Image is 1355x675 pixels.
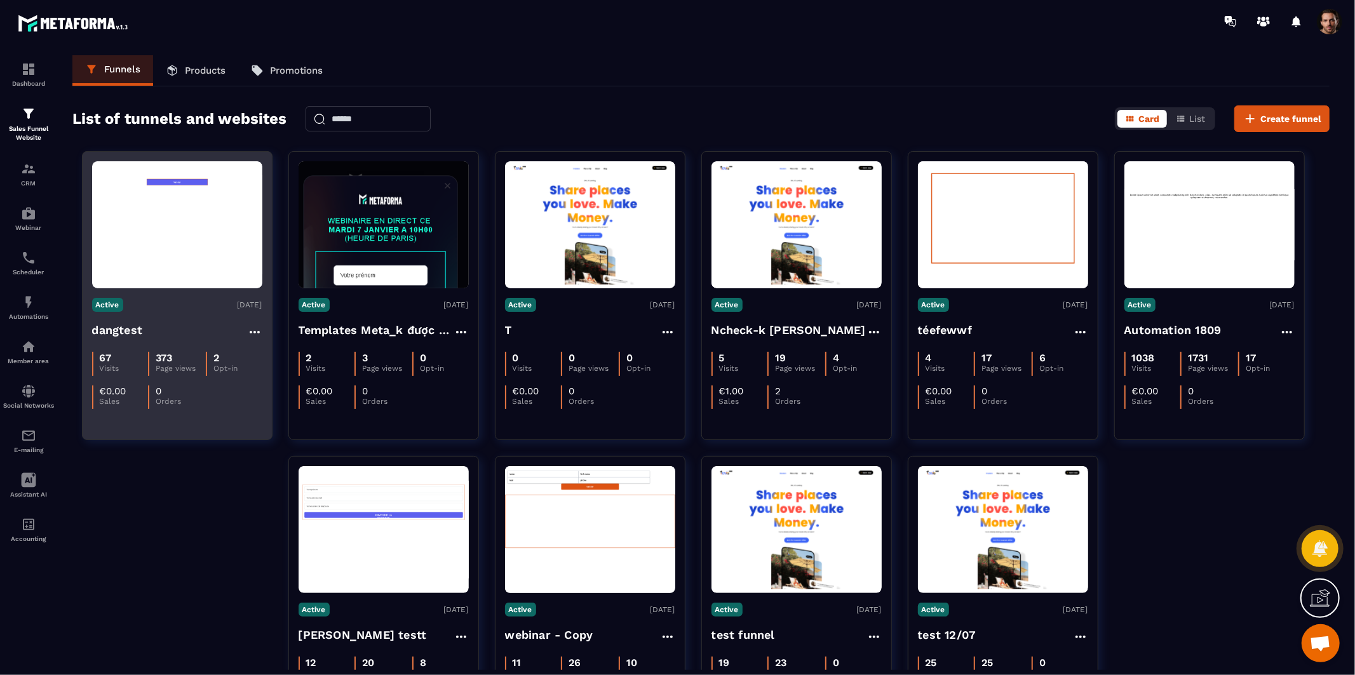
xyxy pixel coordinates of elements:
[362,364,412,373] p: Page views
[306,352,312,364] p: 2
[100,352,112,364] p: 67
[153,55,238,86] a: Products
[833,657,839,669] p: 0
[1188,364,1238,373] p: Page views
[926,352,932,364] p: 4
[1039,364,1088,373] p: Opt-in
[981,397,1030,406] p: Orders
[213,352,219,364] p: 2
[513,364,561,373] p: Visits
[711,626,775,644] h4: test funnel
[775,397,823,406] p: Orders
[21,428,36,443] img: email
[3,285,54,330] a: automationsautomationsAutomations
[719,657,730,669] p: 19
[719,397,767,406] p: Sales
[299,321,454,339] h4: Templates Meta_k được xóa
[719,385,744,397] p: €1.00
[1138,114,1159,124] span: Card
[299,161,469,288] img: image
[92,321,143,339] h4: dangtest
[1260,112,1321,125] span: Create funnel
[306,397,354,406] p: Sales
[156,385,161,397] p: 0
[569,352,575,364] p: 0
[626,657,637,669] p: 10
[857,605,882,614] p: [DATE]
[238,55,335,86] a: Promotions
[3,330,54,374] a: automationsautomationsMember area
[3,313,54,320] p: Automations
[505,165,675,285] img: image
[513,352,519,364] p: 0
[926,364,974,373] p: Visits
[775,364,825,373] p: Page views
[505,321,512,339] h4: T
[238,300,262,309] p: [DATE]
[981,364,1032,373] p: Page views
[3,402,54,409] p: Social Networks
[3,418,54,463] a: emailemailE-mailing
[156,352,172,364] p: 373
[1270,300,1295,309] p: [DATE]
[21,62,36,77] img: formation
[3,80,54,87] p: Dashboard
[185,65,226,76] p: Products
[1188,385,1194,397] p: 0
[420,364,468,373] p: Opt-in
[3,535,54,542] p: Accounting
[918,470,1088,590] img: image
[926,657,937,669] p: 25
[3,507,54,552] a: accountantaccountantAccounting
[1189,114,1205,124] span: List
[306,364,354,373] p: Visits
[72,106,287,131] h2: List of tunnels and websites
[513,657,522,669] p: 11
[3,358,54,364] p: Member area
[981,352,992,364] p: 17
[569,657,581,669] p: 26
[711,298,743,312] p: Active
[1168,110,1213,128] button: List
[444,300,469,309] p: [DATE]
[1063,300,1088,309] p: [DATE]
[306,385,333,397] p: €0.00
[21,106,36,121] img: formation
[711,470,882,590] img: image
[569,397,617,406] p: Orders
[100,364,148,373] p: Visits
[21,206,36,221] img: automations
[833,364,881,373] p: Opt-in
[505,603,536,617] p: Active
[3,269,54,276] p: Scheduler
[1234,105,1330,132] button: Create funnel
[21,384,36,399] img: social-network
[1188,397,1236,406] p: Orders
[72,55,153,86] a: Funnels
[513,385,539,397] p: €0.00
[213,364,262,373] p: Opt-in
[1132,397,1180,406] p: Sales
[926,385,952,397] p: €0.00
[3,463,54,507] a: Assistant AI
[1039,657,1046,669] p: 0
[362,385,368,397] p: 0
[505,626,593,644] h4: webinar - Copy
[926,397,974,406] p: Sales
[306,657,316,669] p: 12
[833,352,839,364] p: 4
[569,385,574,397] p: 0
[362,352,368,364] p: 3
[18,11,132,35] img: logo
[626,352,633,364] p: 0
[3,152,54,196] a: formationformationCRM
[711,321,866,339] h4: Ncheck-k [PERSON_NAME]
[3,196,54,241] a: automationsautomationsWebinar
[775,352,786,364] p: 19
[1124,189,1295,260] img: image
[1132,385,1159,397] p: €0.00
[3,124,54,142] p: Sales Funnel Website
[156,364,206,373] p: Page views
[3,241,54,285] a: schedulerschedulerScheduler
[362,397,410,406] p: Orders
